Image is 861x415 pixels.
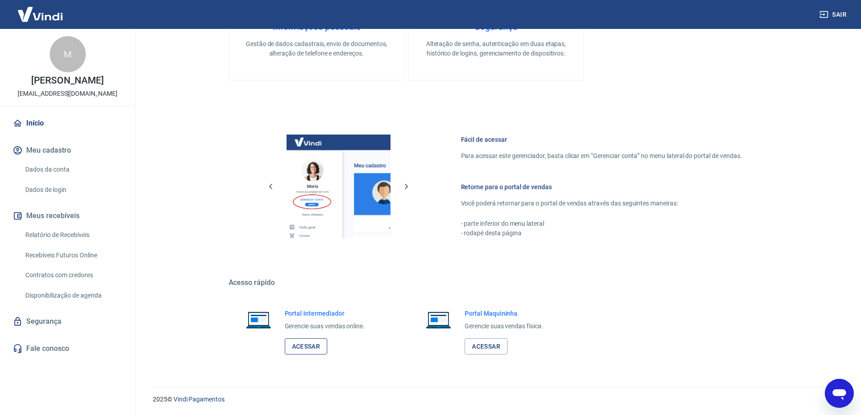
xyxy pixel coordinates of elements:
[461,151,742,161] p: Para acessar este gerenciador, basta clicar em “Gerenciar conta” no menu lateral do portal de ven...
[22,160,124,179] a: Dados da conta
[22,246,124,265] a: Recebíveis Futuros Online
[11,312,124,331] a: Segurança
[419,309,457,331] img: Imagem de um notebook aberto
[461,182,742,191] h6: Retorne para o portal de vendas
[11,206,124,226] button: Meus recebíveis
[461,219,742,228] p: - parte inferior do menu lateral
[285,309,365,318] h6: Portal Intermediador
[174,396,225,403] a: Vindi Pagamentos
[11,140,124,160] button: Meu cadastro
[423,39,569,58] p: Alteração de senha, autenticação em duas etapas, histórico de logins, gerenciamento de dispositivos.
[229,278,764,287] h5: Acesso rápido
[465,338,508,355] a: Acessar
[11,0,70,28] img: Vindi
[287,135,391,238] img: Imagem da dashboard mostrando o botão de gerenciar conta na sidebar no lado esquerdo
[818,6,850,23] button: Sair
[285,322,365,331] p: Gerencie suas vendas online.
[461,135,742,144] h6: Fácil de acessar
[465,309,543,318] h6: Portal Maquininha
[22,226,124,244] a: Relatório de Recebíveis
[22,181,124,199] a: Dados de login
[465,322,543,331] p: Gerencie suas vendas física.
[461,199,742,208] p: Você poderá retornar para o portal de vendas através das seguintes maneiras:
[11,339,124,359] a: Fale conosco
[285,338,328,355] a: Acessar
[244,39,390,58] p: Gestão de dados cadastrais, envio de documentos, alteração de telefone e endereços.
[153,395,839,404] p: 2025 ©
[825,379,854,408] iframe: Botão para abrir a janela de mensagens
[240,309,278,331] img: Imagem de um notebook aberto
[31,76,104,85] p: [PERSON_NAME]
[18,89,118,98] p: [EMAIL_ADDRESS][DOMAIN_NAME]
[11,113,124,133] a: Início
[50,36,86,72] div: M
[22,266,124,284] a: Contratos com credores
[22,286,124,305] a: Disponibilização de agenda
[461,228,742,238] p: - rodapé desta página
